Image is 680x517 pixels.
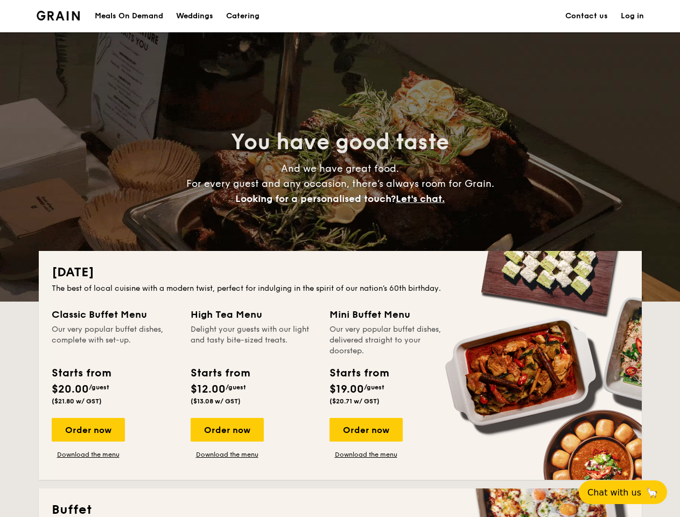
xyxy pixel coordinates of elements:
[330,450,403,459] a: Download the menu
[226,383,246,391] span: /guest
[191,324,317,357] div: Delight your guests with our light and tasty bite-sized treats.
[52,307,178,322] div: Classic Buffet Menu
[396,193,445,205] span: Let's chat.
[191,397,241,405] span: ($13.08 w/ GST)
[579,480,667,504] button: Chat with us🦙
[330,397,380,405] span: ($20.71 w/ GST)
[330,365,388,381] div: Starts from
[646,486,658,499] span: 🦙
[52,365,110,381] div: Starts from
[330,324,455,357] div: Our very popular buffet dishes, delivered straight to your doorstep.
[191,365,249,381] div: Starts from
[37,11,80,20] img: Grain
[231,129,449,155] span: You have good taste
[52,450,125,459] a: Download the menu
[191,307,317,322] div: High Tea Menu
[37,11,80,20] a: Logotype
[52,324,178,357] div: Our very popular buffet dishes, complete with set-up.
[191,383,226,396] span: $12.00
[235,193,396,205] span: Looking for a personalised touch?
[364,383,384,391] span: /guest
[587,487,641,498] span: Chat with us
[89,383,109,391] span: /guest
[52,264,629,281] h2: [DATE]
[191,418,264,442] div: Order now
[52,283,629,294] div: The best of local cuisine with a modern twist, perfect for indulging in the spirit of our nation’...
[330,418,403,442] div: Order now
[52,383,89,396] span: $20.00
[186,163,494,205] span: And we have great food. For every guest and any occasion, there’s always room for Grain.
[52,418,125,442] div: Order now
[330,307,455,322] div: Mini Buffet Menu
[52,397,102,405] span: ($21.80 w/ GST)
[191,450,264,459] a: Download the menu
[330,383,364,396] span: $19.00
